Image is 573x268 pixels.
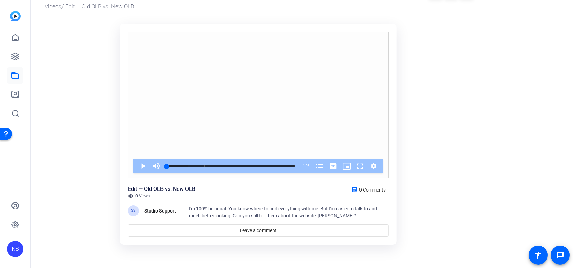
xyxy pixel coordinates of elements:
span: 1:05 [303,164,309,168]
mat-icon: message [556,251,564,259]
span: - [302,164,303,168]
a: Videos [45,3,61,10]
button: Mute [150,159,163,173]
div: / Edit — Old OLB vs. New OLB [45,2,349,11]
mat-icon: visibility [128,193,133,199]
div: Edit — Old OLB vs. New OLB [128,185,195,193]
span: I'm 100% bilingual. You know where to find everything with me. But I'm easier to talk to and much... [189,206,377,218]
button: Chapters [313,159,326,173]
a: 0 Comments [349,185,389,193]
button: Captions [326,159,340,173]
div: KS [7,241,23,257]
div: Progress Bar [167,165,295,167]
div: SS [128,205,139,216]
img: blue-gradient.svg [10,11,21,21]
button: Play [136,159,150,173]
div: Video Player [128,32,389,179]
span: Leave a comment [240,227,277,234]
mat-icon: chat [352,187,358,193]
a: Leave a comment [128,224,389,237]
span: 0 Comments [359,187,386,193]
button: Picture-in-Picture [340,159,353,173]
mat-icon: accessibility [534,251,542,259]
span: 0 Views [135,193,150,199]
div: Studio Support [144,207,178,215]
button: Fullscreen [353,159,367,173]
